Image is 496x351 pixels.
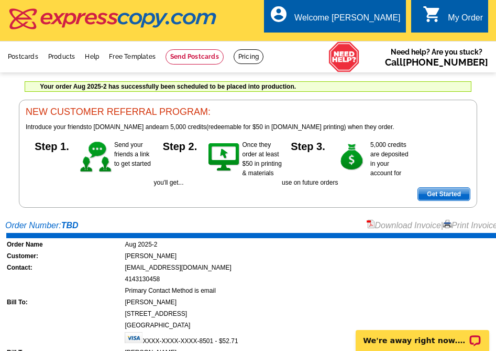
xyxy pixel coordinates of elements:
[443,220,451,228] img: small-print-icon.gif
[403,57,488,68] a: [PHONE_NUMBER]
[8,53,38,60] a: Postcards
[367,221,441,230] a: Download Invoice
[114,141,151,167] span: Send your friends a link to get started
[417,187,470,201] a: Get Started
[418,188,470,200] span: Get Started
[26,122,470,132] p: to [DOMAIN_NAME] and (redeemable for $50 in [DOMAIN_NAME] printing) when they order.
[85,53,99,60] a: Help
[448,13,483,28] div: My Order
[423,12,483,25] a: shopping_cart My Order
[385,57,488,68] span: Call
[385,47,488,68] span: Need help? Are you stuck?
[48,53,75,60] a: Products
[269,5,288,24] i: account_circle
[423,5,442,24] i: shopping_cart
[367,220,375,228] img: small-pdf-icon.gif
[6,297,123,307] td: Bill To:
[334,140,370,175] img: step-3.gif
[154,141,282,186] span: Once they order at least $50 in printing & materials you'll get...
[282,140,334,151] h5: Step 3.
[78,140,114,175] img: step-1.gif
[125,332,142,343] img: visa.gif
[156,123,206,131] span: earn 5,000 credits
[328,41,360,72] img: help
[26,107,470,118] h3: NEW CUSTOMER REFERRAL PROGRAM:
[26,123,86,131] span: Introduce your friends
[26,140,78,151] h5: Step 1.
[6,262,123,273] td: Contact:
[109,53,156,60] a: Free Templates
[61,221,79,230] strong: TBD
[294,13,400,28] div: Welcome [PERSON_NAME]
[6,251,123,261] td: Customer:
[40,83,296,90] span: Your order Aug 2025-2 has successfully been scheduled to be placed into production.
[282,141,409,186] span: 5,000 credits are deposited in your account for use on future orders
[349,318,496,351] iframe: LiveChat chat widget
[206,140,243,175] img: step-2.gif
[6,239,123,250] td: Order Name
[154,140,206,151] h5: Step 2.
